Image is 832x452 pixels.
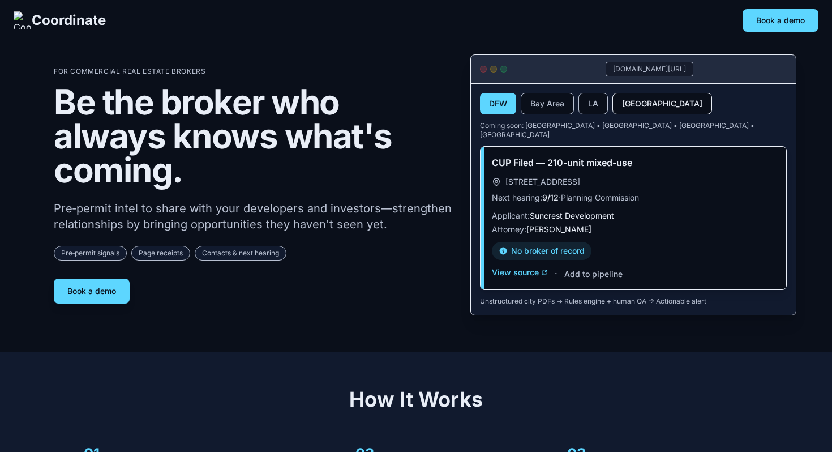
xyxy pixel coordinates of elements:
[480,297,787,306] p: Unstructured city PDFs → Rules engine + human QA → Actionable alert
[492,210,775,221] p: Applicant:
[54,388,778,411] h2: How It Works
[195,246,286,261] span: Contacts & next hearing
[606,62,693,76] div: [DOMAIN_NAME][URL]
[505,176,580,187] span: [STREET_ADDRESS]
[542,193,559,202] span: 9/12
[492,242,591,260] div: No broker of record
[480,121,787,139] p: Coming soon: [GEOGRAPHIC_DATA] • [GEOGRAPHIC_DATA] • [GEOGRAPHIC_DATA] • [GEOGRAPHIC_DATA]
[54,201,452,232] p: Pre‑permit intel to share with your developers and investors—strengthen relationships by bringing...
[54,279,130,304] button: Book a demo
[492,192,775,203] p: Next hearing: · Planning Commission
[612,93,712,114] button: [GEOGRAPHIC_DATA]
[131,246,190,261] span: Page receipts
[54,67,452,76] p: For Commercial Real Estate Brokers
[54,246,127,261] span: Pre‑permit signals
[492,224,775,235] p: Attorney:
[564,268,623,280] button: Add to pipeline
[530,211,614,220] span: Suncrest Development
[743,9,818,32] button: Book a demo
[578,93,608,114] button: LA
[14,11,106,29] a: Coordinate
[492,267,548,278] button: View source
[14,11,32,29] img: Coordinate
[521,93,574,114] button: Bay Area
[555,267,557,280] span: ·
[32,11,106,29] span: Coordinate
[492,156,775,169] h3: CUP Filed — 210-unit mixed-use
[54,85,452,187] h1: Be the broker who always knows what's coming.
[480,93,516,114] button: DFW
[526,224,591,234] span: [PERSON_NAME]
